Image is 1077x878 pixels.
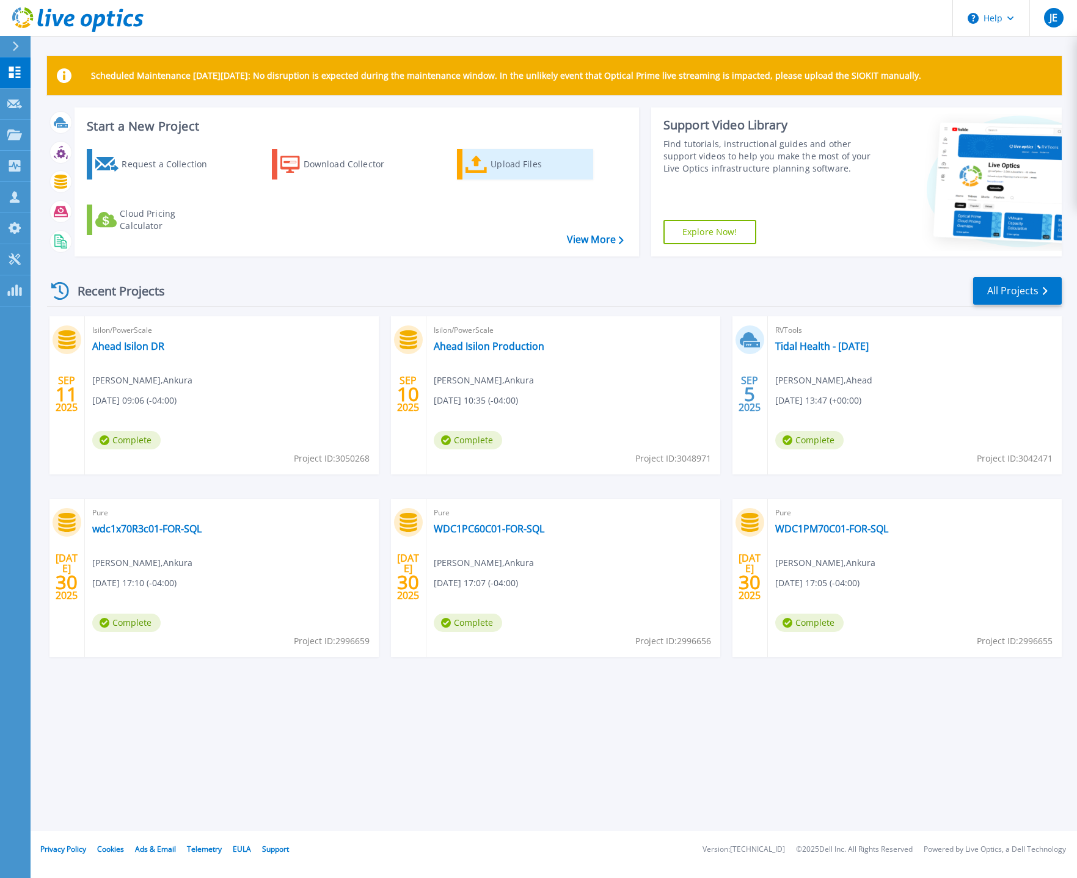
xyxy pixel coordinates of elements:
a: Download Collector [272,149,408,180]
span: [PERSON_NAME] , Ahead [775,374,872,387]
a: WDC1PM70C01-FOR-SQL [775,523,888,535]
span: [PERSON_NAME] , Ankura [92,374,192,387]
span: JE [1050,13,1057,23]
a: Telemetry [187,844,222,854]
span: Pure [775,506,1054,520]
div: SEP 2025 [55,372,78,416]
span: 30 [739,577,761,587]
a: Ads & Email [135,844,176,854]
div: Find tutorials, instructional guides and other support videos to help you make the most of your L... [663,138,872,175]
div: Upload Files [491,152,588,176]
span: Complete [775,431,844,449]
p: Scheduled Maintenance [DATE][DATE]: No disruption is expected during the maintenance window. In t... [91,71,921,81]
span: [DATE] 17:07 (-04:00) [434,576,518,590]
a: Ahead Isilon Production [434,340,544,352]
div: [DATE] 2025 [396,554,420,599]
span: 30 [56,577,78,587]
a: EULA [233,844,251,854]
span: [DATE] 10:35 (-04:00) [434,394,518,407]
span: [DATE] 09:06 (-04:00) [92,394,177,407]
span: Complete [92,614,161,632]
span: [PERSON_NAME] , Ankura [92,556,192,570]
span: Isilon/PowerScale [434,324,713,337]
span: Project ID: 3048971 [635,452,711,465]
a: wdc1x70R3c01-FOR-SQL [92,523,202,535]
div: Support Video Library [663,117,872,133]
span: Complete [92,431,161,449]
span: [PERSON_NAME] , Ankura [434,374,534,387]
li: © 2025 Dell Inc. All Rights Reserved [796,846,913,854]
div: Cloud Pricing Calculator [120,208,217,232]
div: SEP 2025 [738,372,761,416]
a: Tidal Health - [DATE] [775,340,869,352]
li: Powered by Live Optics, a Dell Technology [924,846,1066,854]
span: [PERSON_NAME] , Ankura [434,556,534,570]
span: [PERSON_NAME] , Ankura [775,556,875,570]
span: [DATE] 17:05 (-04:00) [775,576,860,590]
a: Request a Collection [87,149,223,180]
div: Recent Projects [47,276,181,306]
a: Cookies [97,844,124,854]
li: Version: [TECHNICAL_ID] [703,846,785,854]
a: Privacy Policy [40,844,86,854]
div: [DATE] 2025 [55,554,78,599]
span: 5 [744,389,755,399]
span: Pure [92,506,371,520]
a: Cloud Pricing Calculator [87,205,223,235]
a: Ahead Isilon DR [92,340,164,352]
span: [DATE] 13:47 (+00:00) [775,394,861,407]
div: Download Collector [304,152,401,176]
div: SEP 2025 [396,372,420,416]
span: Isilon/PowerScale [92,324,371,337]
span: RVTools [775,324,1054,337]
span: Project ID: 3050268 [294,452,370,465]
a: WDC1PC60C01-FOR-SQL [434,523,544,535]
span: Pure [434,506,713,520]
div: [DATE] 2025 [738,554,761,599]
a: Upload Files [457,149,593,180]
a: Explore Now! [663,220,756,244]
span: 11 [56,389,78,399]
span: Complete [775,614,844,632]
a: Support [262,844,289,854]
a: View More [567,234,624,245]
span: 10 [397,389,419,399]
span: [DATE] 17:10 (-04:00) [92,576,177,590]
div: Request a Collection [122,152,219,176]
span: 30 [397,577,419,587]
span: Project ID: 2996656 [635,634,711,648]
span: Complete [434,431,502,449]
span: Project ID: 2996655 [977,634,1053,648]
a: All Projects [973,277,1062,305]
span: Project ID: 3042471 [977,452,1053,465]
h3: Start a New Project [87,120,623,133]
span: Project ID: 2996659 [294,634,370,648]
span: Complete [434,614,502,632]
